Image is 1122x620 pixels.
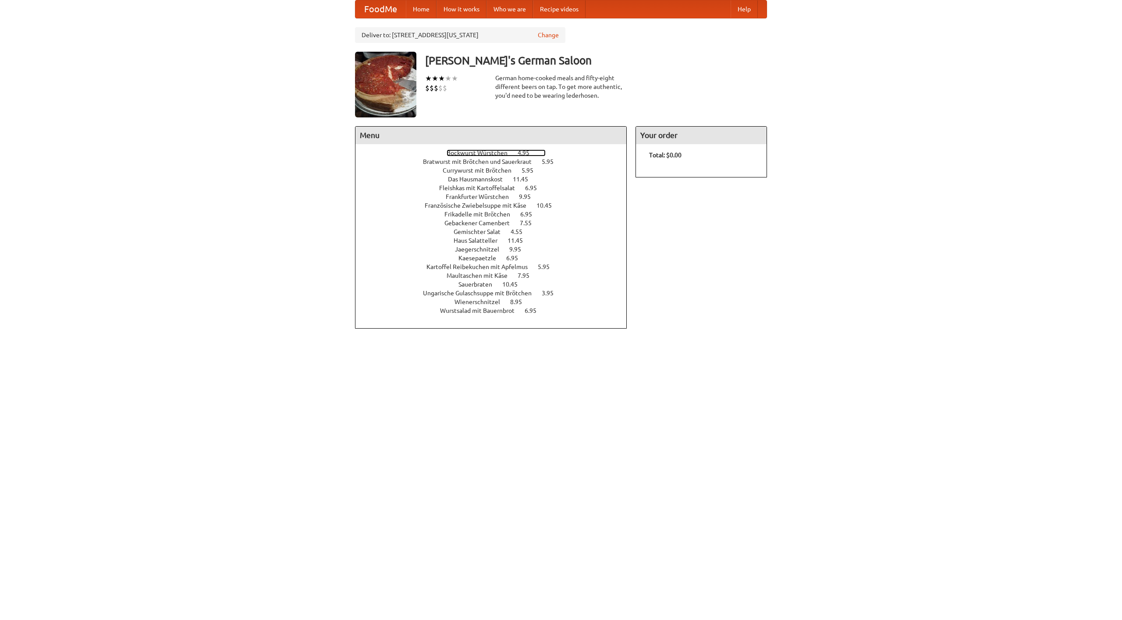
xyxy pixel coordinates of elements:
[518,149,538,156] span: 4.95
[430,83,434,93] li: $
[448,176,544,183] a: Das Hausmannskost 11.45
[508,237,532,244] span: 11.45
[444,220,518,227] span: Gebackener Camenbert
[444,220,548,227] a: Gebackener Camenbert 7.55
[458,255,534,262] a: Kaesepaetzle 6.95
[355,127,626,144] h4: Menu
[423,158,570,165] a: Bratwurst mit Brötchen und Sauerkraut 5.95
[486,0,533,18] a: Who we are
[355,27,565,43] div: Deliver to: [STREET_ADDRESS][US_STATE]
[454,237,539,244] a: Haus Salatteller 11.45
[536,202,561,209] span: 10.45
[525,184,546,191] span: 6.95
[451,74,458,83] li: ★
[443,167,550,174] a: Currywurst mit Brötchen 5.95
[649,152,682,159] b: Total: $0.00
[425,83,430,93] li: $
[495,74,627,100] div: German home-cooked meals and fifty-eight different beers on tap. To get more authentic, you'd nee...
[525,307,545,314] span: 6.95
[447,272,516,279] span: Maultaschen mit Käse
[522,167,542,174] span: 5.95
[406,0,437,18] a: Home
[444,211,519,218] span: Frikadelle mit Brötchen
[454,298,509,305] span: Wienerschnitzel
[454,228,509,235] span: Gemischter Salat
[447,149,516,156] span: Bockwurst Würstchen
[446,193,547,200] a: Frankfurter Würstchen 9.95
[455,246,537,253] a: Jaegerschnitzel 9.95
[513,176,537,183] span: 11.45
[444,211,548,218] a: Frikadelle mit Brötchen 6.95
[426,263,536,270] span: Kartoffel Reibekuchen mit Apfelmus
[355,0,406,18] a: FoodMe
[447,272,546,279] a: Maultaschen mit Käse 7.95
[454,237,506,244] span: Haus Salatteller
[437,0,486,18] a: How it works
[538,31,559,39] a: Change
[506,255,527,262] span: 6.95
[538,263,558,270] span: 5.95
[423,290,570,297] a: Ungarische Gulaschsuppe mit Brötchen 3.95
[542,158,562,165] span: 5.95
[426,263,566,270] a: Kartoffel Reibekuchen mit Apfelmus 5.95
[438,83,443,93] li: $
[425,202,568,209] a: Französische Zwiebelsuppe mit Käse 10.45
[520,211,541,218] span: 6.95
[458,281,534,288] a: Sauerbraten 10.45
[425,74,432,83] li: ★
[423,158,540,165] span: Bratwurst mit Brötchen und Sauerkraut
[454,298,538,305] a: Wienerschnitzel 8.95
[425,52,767,69] h3: [PERSON_NAME]'s German Saloon
[458,281,501,288] span: Sauerbraten
[458,255,505,262] span: Kaesepaetzle
[443,167,520,174] span: Currywurst mit Brötchen
[445,74,451,83] li: ★
[440,307,523,314] span: Wurstsalad mit Bauernbrot
[448,176,511,183] span: Das Hausmannskost
[355,52,416,117] img: angular.jpg
[432,74,438,83] li: ★
[455,246,508,253] span: Jaegerschnitzel
[439,184,553,191] a: Fleishkas mit Kartoffelsalat 6.95
[423,290,540,297] span: Ungarische Gulaschsuppe mit Brötchen
[542,290,562,297] span: 3.95
[731,0,758,18] a: Help
[447,149,546,156] a: Bockwurst Würstchen 4.95
[434,83,438,93] li: $
[443,83,447,93] li: $
[438,74,445,83] li: ★
[518,272,538,279] span: 7.95
[509,246,530,253] span: 9.95
[446,193,518,200] span: Frankfurter Würstchen
[510,298,531,305] span: 8.95
[636,127,767,144] h4: Your order
[440,307,553,314] a: Wurstsalad mit Bauernbrot 6.95
[439,184,524,191] span: Fleishkas mit Kartoffelsalat
[502,281,526,288] span: 10.45
[454,228,539,235] a: Gemischter Salat 4.55
[520,220,540,227] span: 7.55
[425,202,535,209] span: Französische Zwiebelsuppe mit Käse
[519,193,540,200] span: 9.95
[533,0,586,18] a: Recipe videos
[511,228,531,235] span: 4.55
